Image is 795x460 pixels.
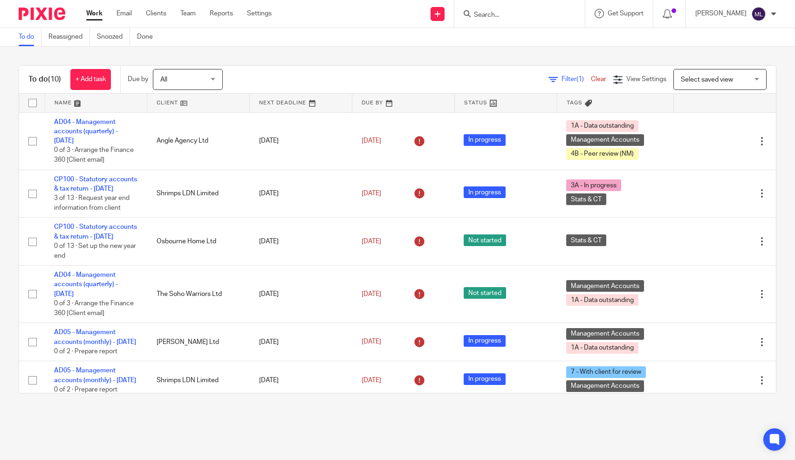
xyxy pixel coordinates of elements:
[566,193,606,205] span: Stats & CT
[54,243,136,259] span: 0 of 13 · Set up the new year end
[247,9,272,18] a: Settings
[147,170,250,218] td: Shrimps LDN Limited
[54,272,118,297] a: AD04 - Management accounts (quarterly) - [DATE]
[54,195,130,211] span: 3 of 13 · Request year end information from client
[54,224,137,240] a: CP100 - Statutory accounts & tax return - [DATE]
[146,9,166,18] a: Clients
[362,377,381,384] span: [DATE]
[464,373,506,385] span: In progress
[147,323,250,361] td: [PERSON_NAME] Ltd
[70,69,111,90] a: + Add task
[97,28,130,46] a: Snoozed
[566,328,644,340] span: Management Accounts
[362,291,381,297] span: [DATE]
[362,190,381,197] span: [DATE]
[695,9,747,18] p: [PERSON_NAME]
[362,339,381,345] span: [DATE]
[464,335,506,347] span: In progress
[250,323,352,361] td: [DATE]
[147,266,250,323] td: The Soho Warriors Ltd
[464,134,506,146] span: In progress
[566,342,638,354] span: 1A - Data outstanding
[566,366,646,378] span: 7 - With client for review
[566,134,644,146] span: Management Accounts
[464,234,506,246] span: Not started
[19,7,65,20] img: Pixie
[210,9,233,18] a: Reports
[54,147,134,164] span: 0 of 3 · Arrange the Finance 360 [Client email]
[626,76,666,82] span: View Settings
[117,9,132,18] a: Email
[362,137,381,144] span: [DATE]
[54,348,117,355] span: 0 of 2 · Prepare report
[128,75,148,84] p: Due by
[566,120,638,132] span: 1A - Data outstanding
[250,218,352,266] td: [DATE]
[54,176,137,192] a: CP100 - Statutory accounts & tax return - [DATE]
[54,386,117,393] span: 0 of 2 · Prepare report
[28,75,61,84] h1: To do
[54,300,134,316] span: 0 of 3 · Arrange the Finance 360 [Client email]
[566,148,638,160] span: 4B - Peer review (NM)
[147,112,250,170] td: Angle Agency Ltd
[19,28,41,46] a: To do
[250,112,352,170] td: [DATE]
[250,361,352,399] td: [DATE]
[566,380,644,392] span: Management Accounts
[54,329,136,345] a: AD05 - Management accounts (monthly) - [DATE]
[160,76,167,83] span: All
[48,28,90,46] a: Reassigned
[86,9,103,18] a: Work
[566,294,638,306] span: 1A - Data outstanding
[566,179,621,191] span: 3A - In progress
[54,367,136,383] a: AD05 - Management accounts (monthly) - [DATE]
[137,28,160,46] a: Done
[681,76,733,83] span: Select saved view
[48,76,61,83] span: (10)
[566,234,606,246] span: Stats & CT
[608,10,644,17] span: Get Support
[147,218,250,266] td: Osbourne Home Ltd
[147,361,250,399] td: Shrimps LDN Limited
[562,76,591,82] span: Filter
[473,11,557,20] input: Search
[567,100,583,105] span: Tags
[576,76,584,82] span: (1)
[250,170,352,218] td: [DATE]
[751,7,766,21] img: svg%3E
[362,238,381,245] span: [DATE]
[464,186,506,198] span: In progress
[464,287,506,299] span: Not started
[54,119,118,144] a: AD04 - Management accounts (quarterly) - [DATE]
[250,266,352,323] td: [DATE]
[591,76,606,82] a: Clear
[180,9,196,18] a: Team
[566,280,644,292] span: Management Accounts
